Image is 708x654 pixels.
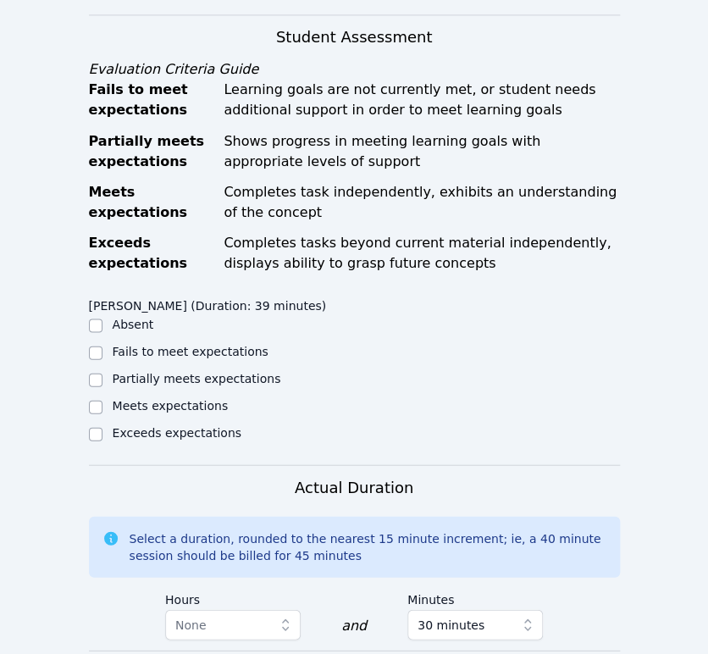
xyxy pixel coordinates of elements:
div: Exceeds expectations [89,232,214,273]
div: Meets expectations [89,181,214,222]
div: and [341,615,367,635]
div: Completes task independently, exhibits an understanding of the concept [224,181,619,222]
div: Fails to meet expectations [89,80,214,120]
div: Completes tasks beyond current material independently, displays ability to grasp future concepts [224,232,619,273]
div: Evaluation Criteria Guide [89,59,620,80]
div: Shows progress in meeting learning goals with appropriate levels of support [224,130,619,171]
label: Minutes [407,584,543,609]
div: Select a duration, rounded to the nearest 15 minute increment; ie, a 40 minute session should be ... [130,529,606,563]
label: Exceeds expectations [113,425,241,439]
h3: Student Assessment [89,25,620,49]
div: Learning goals are not currently met, or student needs additional support in order to meet learni... [224,80,619,120]
label: Fails to meet expectations [113,344,268,357]
span: 30 minutes [418,614,484,635]
div: Partially meets expectations [89,130,214,171]
legend: [PERSON_NAME] (Duration: 39 minutes) [89,290,327,315]
label: Hours [165,584,301,609]
label: Partially meets expectations [113,371,281,385]
button: None [165,609,301,640]
button: 30 minutes [407,609,543,640]
label: Absent [113,317,154,330]
span: None [175,618,207,631]
label: Meets expectations [113,398,229,412]
h3: Actual Duration [295,475,413,499]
